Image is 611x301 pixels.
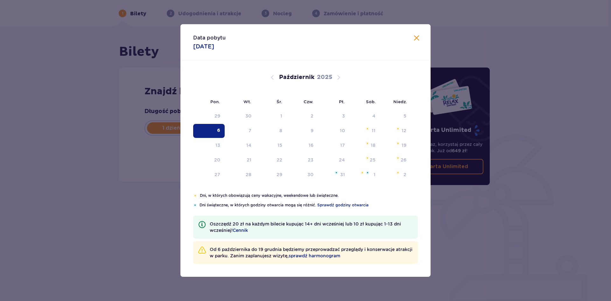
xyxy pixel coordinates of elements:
[318,139,349,153] td: piątek, 17 października 2025
[372,127,376,134] div: 11
[193,139,225,153] td: poniedziałek, 13 października 2025
[404,113,406,119] div: 5
[193,153,225,167] td: poniedziałek, 20 października 2025
[245,113,251,119] div: 30
[318,124,349,138] td: piątek, 10 października 2025
[396,141,400,145] img: Pomarańczowa gwiazdka
[317,202,369,208] a: Sprawdź godziny otwarcia
[247,157,251,163] div: 21
[193,43,214,50] p: [DATE]
[215,142,220,148] div: 13
[413,34,420,42] button: Zamknij
[249,127,251,134] div: 7
[287,153,318,167] td: czwartek, 23 października 2025
[335,74,342,81] button: Następny miesiąc
[404,171,406,178] div: 2
[256,139,287,153] td: środa, 15 października 2025
[210,246,413,259] p: Od 6 października do 19 grudnia będziemy przeprowadzać przeglądy i konserwacje atrakcji w parku. ...
[318,153,349,167] td: piątek, 24 października 2025
[246,142,251,148] div: 14
[193,34,226,41] p: Data pobytu
[311,127,313,134] div: 9
[366,171,369,175] img: Niebieska gwiazdka
[193,194,197,197] img: Pomarańczowa gwiazdka
[256,124,287,138] td: środa, 8 października 2025
[269,74,276,81] button: Poprzedni miesiąc
[396,127,400,131] img: Pomarańczowa gwiazdka
[193,168,225,182] td: poniedziałek, 27 października 2025
[287,124,318,138] td: czwartek, 9 października 2025
[318,109,349,123] td: Data niedostępna. piątek, 3 października 2025
[307,171,313,178] div: 30
[365,127,369,131] img: Pomarańczowa gwiazdka
[193,109,225,123] td: Data niedostępna. poniedziałek, 29 września 2025
[318,168,349,182] td: piątek, 31 października 2025
[340,127,345,134] div: 10
[349,139,380,153] td: sobota, 18 października 2025
[277,157,282,163] div: 22
[349,153,380,167] td: sobota, 25 października 2025
[309,142,313,148] div: 16
[214,113,220,119] div: 29
[279,127,282,134] div: 8
[200,193,418,198] p: Dni, w których obowiązują ceny wakacyjne, weekendowe lub świąteczne.
[243,99,251,104] small: Wt.
[340,142,345,148] div: 17
[256,109,287,123] td: Data niedostępna. środa, 1 października 2025
[210,221,413,233] p: Oszczędź 20 zł na każdym bilecie kupując 14+ dni wcześniej lub 10 zł kupując 1-13 dni wcześniej!
[193,124,225,138] td: Data zaznaczona. poniedziałek, 6 października 2025
[193,203,197,207] img: Niebieska gwiazdka
[214,157,220,163] div: 20
[277,142,282,148] div: 15
[311,113,313,119] div: 2
[340,171,345,178] div: 31
[280,113,282,119] div: 1
[289,253,340,259] a: sprawdź harmonogram
[334,171,338,175] img: Niebieska gwiazdka
[256,153,287,167] td: środa, 22 października 2025
[287,109,318,123] td: Data niedostępna. czwartek, 2 października 2025
[277,99,282,104] small: Śr.
[246,171,251,178] div: 28
[256,168,287,182] td: środa, 29 października 2025
[214,171,220,178] div: 27
[365,156,369,160] img: Pomarańczowa gwiazdka
[339,157,345,163] div: 24
[380,124,411,138] td: niedziela, 12 października 2025
[396,171,400,175] img: Pomarańczowa gwiazdka
[393,99,407,104] small: Niedz.
[360,171,364,175] img: Pomarańczowa gwiazdka
[287,168,318,182] td: czwartek, 30 października 2025
[365,141,369,145] img: Pomarańczowa gwiazdka
[225,109,256,123] td: Data niedostępna. wtorek, 30 września 2025
[401,157,406,163] div: 26
[380,139,411,153] td: niedziela, 19 października 2025
[200,202,418,208] p: Dni świąteczne, w których godziny otwarcia mogą się różnić.
[304,99,313,104] small: Czw.
[225,153,256,167] td: wtorek, 21 października 2025
[402,127,406,134] div: 12
[279,74,314,81] p: Październik
[225,124,256,138] td: wtorek, 7 października 2025
[342,113,345,119] div: 3
[366,99,376,104] small: Sob.
[374,171,376,178] div: 1
[380,109,411,123] td: Data niedostępna. niedziela, 5 października 2025
[225,168,256,182] td: wtorek, 28 października 2025
[308,157,313,163] div: 23
[317,74,332,81] p: 2025
[349,109,380,123] td: Data niedostępna. sobota, 4 października 2025
[349,168,380,182] td: sobota, 1 listopada 2025
[349,124,380,138] td: sobota, 11 października 2025
[233,227,248,233] span: Cennik
[380,153,411,167] td: niedziela, 26 października 2025
[396,156,400,160] img: Pomarańczowa gwiazdka
[277,171,282,178] div: 29
[339,99,345,104] small: Pt.
[217,127,220,134] div: 6
[370,157,376,163] div: 25
[287,139,318,153] td: czwartek, 16 października 2025
[225,139,256,153] td: wtorek, 14 października 2025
